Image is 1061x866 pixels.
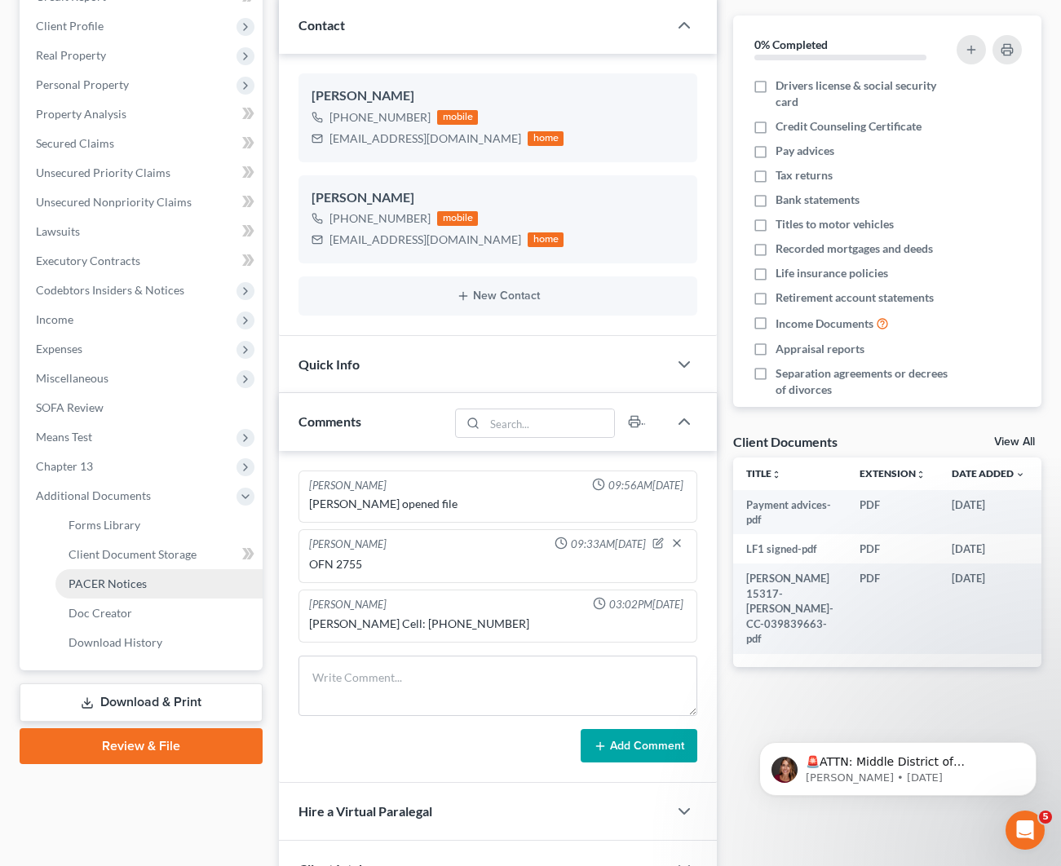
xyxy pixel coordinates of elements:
a: Download & Print [20,683,263,722]
span: Comments [298,413,361,429]
div: [PERSON_NAME] opened file [309,496,687,512]
span: Real Property [36,48,106,62]
td: [DATE] [939,490,1038,535]
i: unfold_more [916,470,926,479]
span: Retirement account statements [776,289,934,306]
div: [PERSON_NAME] [312,86,684,106]
td: Payment advices-pdf [733,490,847,535]
span: Appraisal reports [776,341,864,357]
span: Additional Documents [36,488,151,502]
span: Expenses [36,342,82,356]
div: [PHONE_NUMBER] [329,210,431,227]
button: New Contact [312,289,684,303]
a: Unsecured Nonpriority Claims [23,188,263,217]
div: [EMAIL_ADDRESS][DOMAIN_NAME] [329,130,521,147]
td: LF1 signed-pdf [733,534,847,563]
div: Client Documents [733,433,838,450]
a: Lawsuits [23,217,263,246]
span: Contact [298,17,345,33]
td: [DATE] [939,534,1038,563]
span: Bank statements [776,192,860,208]
a: Date Added expand_more [952,467,1025,479]
span: Chapter 13 [36,459,93,473]
div: [PERSON_NAME] [312,188,684,208]
div: mobile [437,211,478,226]
span: Quick Info [298,356,360,372]
span: Drivers license & social security card [776,77,950,110]
strong: 0% Completed [754,38,828,51]
span: Titles to motor vehicles [776,216,894,232]
a: PACER Notices [55,569,263,599]
span: 5 [1039,811,1052,824]
div: [PERSON_NAME] [309,597,387,612]
div: [PERSON_NAME] [309,537,387,553]
span: Download History [69,635,162,649]
div: [PERSON_NAME] Cell: [PHONE_NUMBER] [309,616,687,632]
div: [PERSON_NAME] [309,478,387,493]
a: Property Analysis [23,99,263,129]
span: Means Test [36,430,92,444]
i: expand_more [1015,470,1025,479]
td: [DATE] [939,563,1038,653]
a: Download History [55,628,263,657]
span: Pay advices [776,143,834,159]
span: Property Analysis [36,107,126,121]
td: [PERSON_NAME] 15317-[PERSON_NAME]-CC-039839663-pdf [733,563,847,653]
span: Codebtors Insiders & Notices [36,283,184,297]
span: Life insurance policies [776,265,888,281]
a: Review & File [20,728,263,764]
div: home [528,131,564,146]
i: unfold_more [771,470,781,479]
span: Executory Contracts [36,254,140,267]
span: Forms Library [69,518,140,532]
span: Unsecured Nonpriority Claims [36,195,192,209]
a: Forms Library [55,510,263,540]
span: Income [36,312,73,326]
input: Search... [485,409,615,437]
div: [PHONE_NUMBER] [329,109,431,126]
span: 09:33AM[DATE] [571,537,646,552]
span: Miscellaneous [36,371,108,385]
a: Doc Creator [55,599,263,628]
span: 09:56AM[DATE] [608,478,683,493]
iframe: Intercom live chat [1006,811,1045,850]
span: Hire a Virtual Paralegal [298,803,432,819]
span: Unsecured Priority Claims [36,166,170,179]
iframe: Intercom notifications message [735,708,1061,822]
a: SOFA Review [23,393,263,422]
a: Unsecured Priority Claims [23,158,263,188]
span: Client Document Storage [69,547,197,561]
span: Client Profile [36,19,104,33]
span: Credit Counseling Certificate [776,118,922,135]
a: Titleunfold_more [746,467,781,479]
a: View All [994,436,1035,448]
a: Extensionunfold_more [860,467,926,479]
span: 03:02PM[DATE] [609,597,683,612]
div: home [528,232,564,247]
span: PACER Notices [69,577,147,590]
span: Secured Claims [36,136,114,150]
a: Secured Claims [23,129,263,158]
a: Client Document Storage [55,540,263,569]
td: PDF [847,490,939,535]
span: Doc Creator [69,606,132,620]
button: Add Comment [581,729,697,763]
div: mobile [437,110,478,125]
td: PDF [847,563,939,653]
span: Income Documents [776,316,873,332]
span: Recorded mortgages and deeds [776,241,933,257]
span: Lawsuits [36,224,80,238]
div: [EMAIL_ADDRESS][DOMAIN_NAME] [329,232,521,248]
span: Tax returns [776,167,833,183]
a: Executory Contracts [23,246,263,276]
span: Personal Property [36,77,129,91]
div: OFN 2755 [309,556,687,572]
span: Separation agreements or decrees of divorces [776,365,950,398]
td: PDF [847,534,939,563]
span: SOFA Review [36,400,104,414]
